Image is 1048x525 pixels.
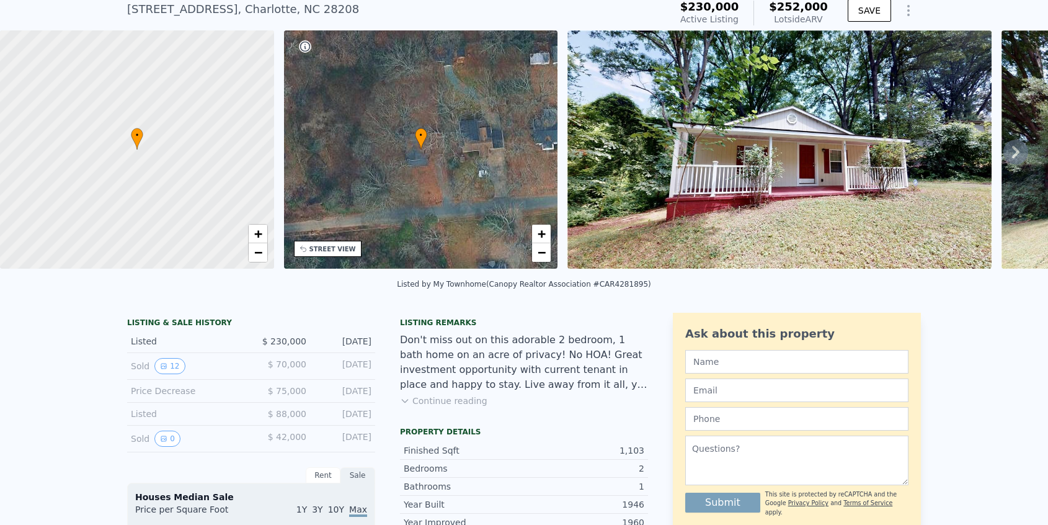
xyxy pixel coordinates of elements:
button: Continue reading [400,395,487,407]
span: Max [349,505,367,517]
span: 10Y [328,505,344,514]
span: + [538,226,546,241]
a: Zoom in [249,225,267,243]
button: View historical data [154,358,185,374]
div: Sold [131,431,241,447]
span: $ 70,000 [268,359,306,369]
div: Ask about this property [685,325,908,343]
button: View historical data [154,431,180,447]
span: 1Y [296,505,307,514]
div: Bedrooms [404,462,524,475]
div: [DATE] [316,408,371,420]
div: [DATE] [316,431,371,447]
div: 1,103 [524,444,644,457]
div: Houses Median Sale [135,491,367,503]
span: − [538,245,546,260]
span: $ 75,000 [268,386,306,396]
div: STREET VIEW [309,245,356,254]
span: + [254,226,262,241]
div: [DATE] [316,335,371,348]
div: This site is protected by reCAPTCHA and the Google and apply. [765,490,908,517]
div: Lotside ARV [769,13,828,25]
span: • [131,130,143,141]
div: 2 [524,462,644,475]
div: • [131,128,143,150]
div: 1 [524,480,644,493]
a: Zoom out [532,243,551,262]
div: LISTING & SALE HISTORY [127,318,375,330]
img: Sale: 167226769 Parcel: 73891941 [567,30,992,269]
div: Bathrooms [404,480,524,493]
div: Sale [340,467,375,483]
a: Privacy Policy [788,500,828,506]
div: [STREET_ADDRESS] , Charlotte , NC 28208 [127,1,359,18]
div: Price Decrease [131,385,241,397]
div: Price per Square Foot [135,503,251,523]
input: Name [685,350,908,374]
div: Listing remarks [400,318,648,328]
a: Zoom out [249,243,267,262]
div: Year Built [404,498,524,511]
div: [DATE] [316,385,371,397]
span: $ 230,000 [262,336,306,346]
span: $ 88,000 [268,409,306,419]
button: Submit [685,493,760,513]
div: 1946 [524,498,644,511]
div: Rent [306,467,340,483]
div: Sold [131,358,241,374]
span: 3Y [312,505,322,514]
div: Don't miss out on this adorable 2 bedroom, 1 bath home on an acre of privacy! No HOA! Great inves... [400,333,648,392]
input: Phone [685,407,908,431]
span: • [415,130,427,141]
span: $ 42,000 [268,432,306,442]
span: Active Listing [680,14,739,24]
div: Listed [131,408,241,420]
div: Property details [400,427,648,437]
input: Email [685,379,908,402]
div: Finished Sqft [404,444,524,457]
div: • [415,128,427,150]
div: Listed [131,335,241,348]
div: Listed by My Townhome (Canopy Realtor Association #CAR4281895) [397,280,651,289]
span: − [254,245,262,260]
a: Zoom in [532,225,551,243]
div: [DATE] [316,358,371,374]
a: Terms of Service [843,500,892,506]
